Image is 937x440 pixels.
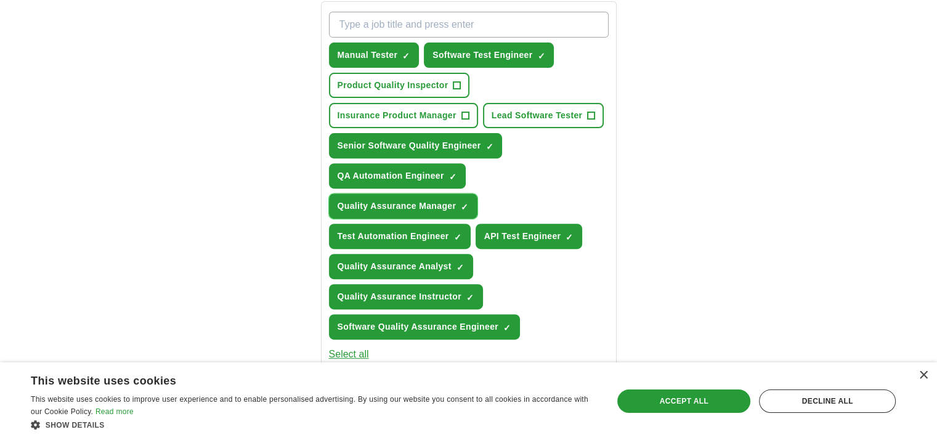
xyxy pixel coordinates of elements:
[31,370,565,388] div: This website uses cookies
[31,395,588,416] span: This website uses cookies to improve user experience and to enable personalised advertising. By u...
[485,142,493,152] span: ✓
[338,139,481,152] span: Senior Software Quality Engineer
[338,49,398,62] span: Manual Tester
[329,73,470,98] button: Product Quality Inspector
[432,49,532,62] span: Software Test Engineer
[338,109,456,122] span: Insurance Product Manager
[483,103,604,128] button: Lead Software Tester
[759,389,896,413] div: Decline all
[566,232,573,242] span: ✓
[919,371,928,380] div: Close
[338,260,452,273] span: Quality Assurance Analyst
[329,43,420,68] button: Manual Tester✓
[456,263,464,272] span: ✓
[476,224,583,249] button: API Test Engineer✓
[338,169,444,182] span: QA Automation Engineer
[46,421,105,430] span: Show details
[338,320,498,333] span: Software Quality Assurance Engineer
[338,230,449,243] span: Test Automation Engineer
[329,163,466,189] button: QA Automation Engineer✓
[329,103,478,128] button: Insurance Product Manager
[537,51,545,61] span: ✓
[329,254,473,279] button: Quality Assurance Analyst✓
[449,172,456,182] span: ✓
[402,51,410,61] span: ✓
[329,133,503,158] button: Senior Software Quality Engineer✓
[338,290,461,303] span: Quality Assurance Instructor
[31,418,596,431] div: Show details
[424,43,554,68] button: Software Test Engineer✓
[484,230,561,243] span: API Test Engineer
[338,79,448,92] span: Product Quality Inspector
[338,200,456,213] span: Quality Assurance Manager
[617,389,750,413] div: Accept all
[95,407,134,416] a: Read more, opens a new window
[466,293,474,303] span: ✓
[329,224,471,249] button: Test Automation Engineer✓
[329,12,609,38] input: Type a job title and press enter
[329,314,520,340] button: Software Quality Assurance Engineer✓
[329,194,478,219] button: Quality Assurance Manager✓
[461,202,468,212] span: ✓
[329,347,369,362] button: Select all
[454,232,461,242] span: ✓
[329,284,483,309] button: Quality Assurance Instructor✓
[503,323,511,333] span: ✓
[492,109,583,122] span: Lead Software Tester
